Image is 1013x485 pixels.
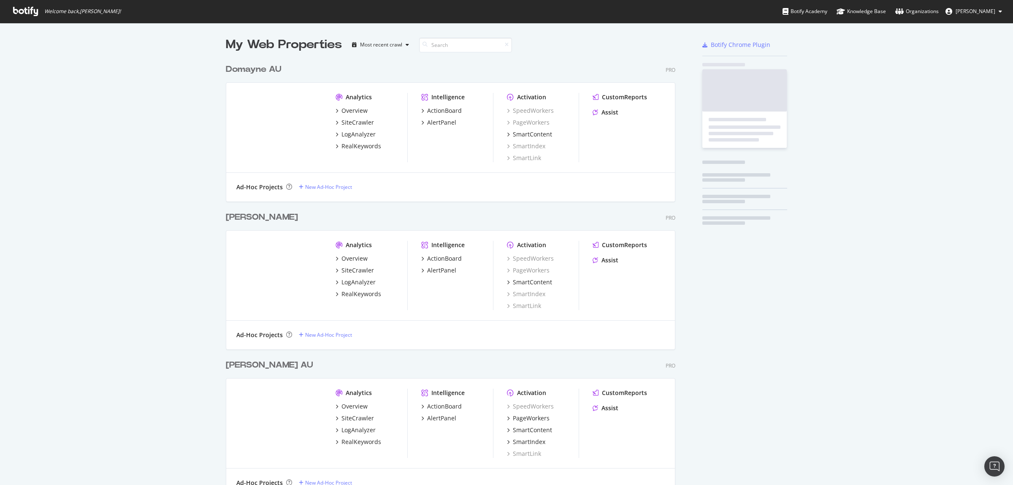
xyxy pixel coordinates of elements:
[507,450,541,458] div: SmartLink
[507,426,552,434] a: SmartContent
[507,254,554,263] a: SpeedWorkers
[226,36,342,53] div: My Web Properties
[226,211,298,223] div: [PERSON_NAME]
[507,302,541,310] a: SmartLink
[341,278,376,286] div: LogAnalyzer
[341,142,381,150] div: RealKeywords
[783,7,827,16] div: Botify Academy
[507,438,545,446] a: SmartIndex
[336,426,376,434] a: LogAnalyzer
[666,362,675,369] div: Pro
[44,8,121,15] span: Welcome back, [PERSON_NAME] !
[513,130,552,139] div: SmartContent
[507,142,545,150] a: SmartIndex
[336,414,374,422] a: SiteCrawler
[421,266,456,275] a: AlertPanel
[226,211,301,223] a: [PERSON_NAME]
[341,254,368,263] div: Overview
[349,38,412,52] button: Most recent crawl
[837,7,886,16] div: Knowledge Base
[236,93,322,161] img: www.domayne.com.au
[346,93,372,101] div: Analytics
[299,331,352,338] a: New Ad-Hoc Project
[236,183,283,191] div: Ad-Hoc Projects
[341,426,376,434] div: LogAnalyzer
[341,130,376,139] div: LogAnalyzer
[336,402,368,411] a: Overview
[431,389,465,397] div: Intelligence
[427,254,462,263] div: ActionBoard
[336,130,376,139] a: LogAnalyzer
[593,404,618,412] a: Assist
[513,426,552,434] div: SmartContent
[427,402,462,411] div: ActionBoard
[507,106,554,115] a: SpeedWorkers
[427,266,456,275] div: AlertPanel
[421,414,456,422] a: AlertPanel
[341,290,381,298] div: RealKeywords
[427,414,456,422] div: AlertPanel
[341,414,374,422] div: SiteCrawler
[299,183,352,191] a: New Ad-Hoc Project
[346,241,372,249] div: Analytics
[939,5,1009,18] button: [PERSON_NAME]
[507,290,545,298] a: SmartIndex
[336,106,368,115] a: Overview
[602,241,647,249] div: CustomReports
[419,38,512,52] input: Search
[593,241,647,249] a: CustomReports
[507,278,552,286] a: SmartContent
[336,118,374,127] a: SiteCrawler
[341,438,381,446] div: RealKeywords
[507,414,550,422] a: PageWorkers
[513,438,545,446] div: SmartIndex
[336,290,381,298] a: RealKeywords
[711,41,770,49] div: Botify Chrome Plugin
[666,66,675,74] div: Pro
[341,402,368,411] div: Overview
[601,108,618,117] div: Assist
[226,359,313,371] div: [PERSON_NAME] AU
[336,278,376,286] a: LogAnalyzer
[517,93,546,101] div: Activation
[517,241,546,249] div: Activation
[236,389,322,457] img: harveynorman.com.au
[513,278,552,286] div: SmartContent
[895,7,939,16] div: Organizations
[666,214,675,221] div: Pro
[421,254,462,263] a: ActionBoard
[602,93,647,101] div: CustomReports
[427,106,462,115] div: ActionBoard
[593,108,618,117] a: Assist
[431,93,465,101] div: Intelligence
[421,402,462,411] a: ActionBoard
[601,404,618,412] div: Assist
[236,241,322,309] img: www.joycemayne.com.au
[226,63,282,76] div: Domayne AU
[593,256,618,264] a: Assist
[513,414,550,422] div: PageWorkers
[360,42,402,47] div: Most recent crawl
[593,93,647,101] a: CustomReports
[507,130,552,139] a: SmartContent
[702,41,770,49] a: Botify Chrome Plugin
[226,359,317,371] a: [PERSON_NAME] AU
[601,256,618,264] div: Assist
[984,456,1005,477] div: Open Intercom Messenger
[593,389,647,397] a: CustomReports
[507,266,550,275] a: PageWorkers
[956,8,995,15] span: Matt Smiles
[336,254,368,263] a: Overview
[226,63,285,76] a: Domayne AU
[507,154,541,162] a: SmartLink
[507,118,550,127] a: PageWorkers
[341,106,368,115] div: Overview
[305,331,352,338] div: New Ad-Hoc Project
